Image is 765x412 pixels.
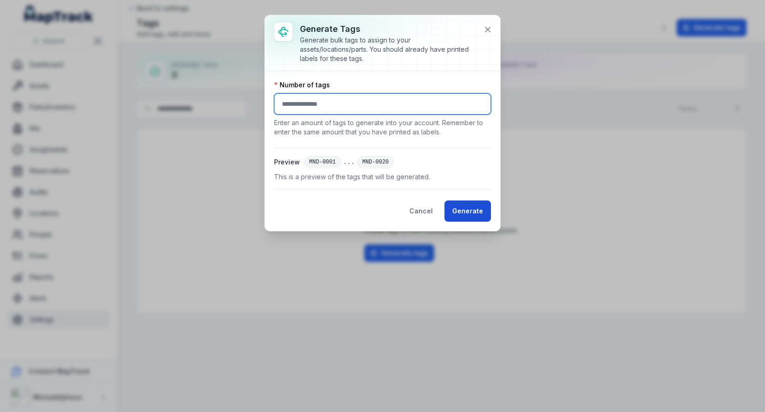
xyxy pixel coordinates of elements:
[401,200,441,222] button: Cancel
[300,36,476,63] div: Generate bulk tags to assign to your assets/locations/parts. You should already have printed labe...
[300,23,476,36] h3: Generate tags
[274,172,491,182] span: This is a preview of the tags that will be generated.
[343,158,355,167] span: ...
[274,80,330,90] label: Number of tags
[357,156,394,169] div: MND-0020
[274,118,491,137] p: Enter an amount of tags to generate into your account. Remember to enter the same amount that you...
[304,156,341,169] div: MND-0001
[444,200,491,222] button: Generate
[274,158,304,167] span: Preview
